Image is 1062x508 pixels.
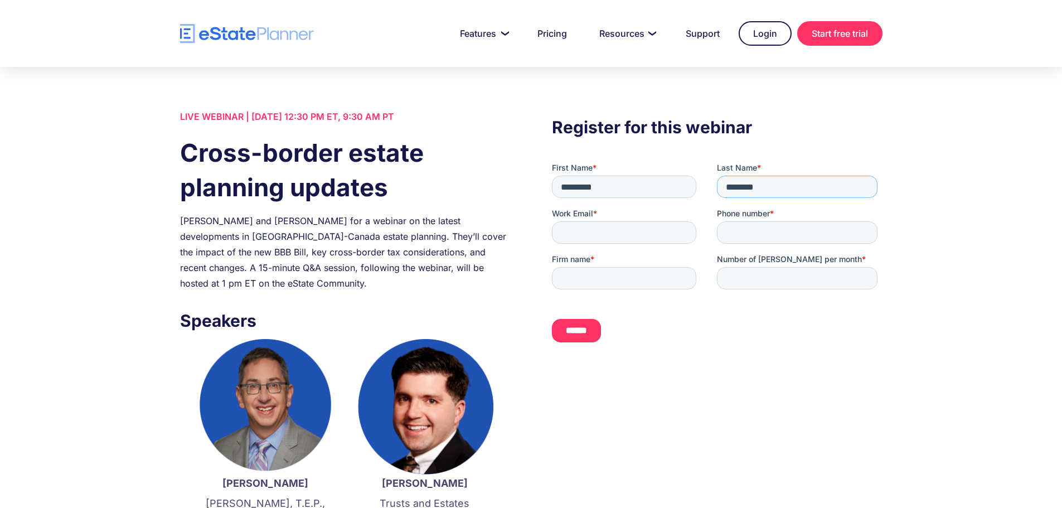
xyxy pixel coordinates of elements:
[524,22,580,45] a: Pricing
[180,24,314,43] a: home
[552,162,882,352] iframe: Form 0
[586,22,667,45] a: Resources
[222,477,308,489] strong: [PERSON_NAME]
[672,22,733,45] a: Support
[552,114,882,140] h3: Register for this webinar
[180,213,510,291] div: [PERSON_NAME] and [PERSON_NAME] for a webinar on the latest developments in [GEOGRAPHIC_DATA]-Can...
[180,136,510,205] h1: Cross-border estate planning updates
[180,109,510,124] div: LIVE WEBINAR | [DATE] 12:30 PM ET, 9:30 AM PT
[739,21,792,46] a: Login
[382,477,468,489] strong: [PERSON_NAME]
[797,21,882,46] a: Start free trial
[447,22,518,45] a: Features
[180,308,510,333] h3: Speakers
